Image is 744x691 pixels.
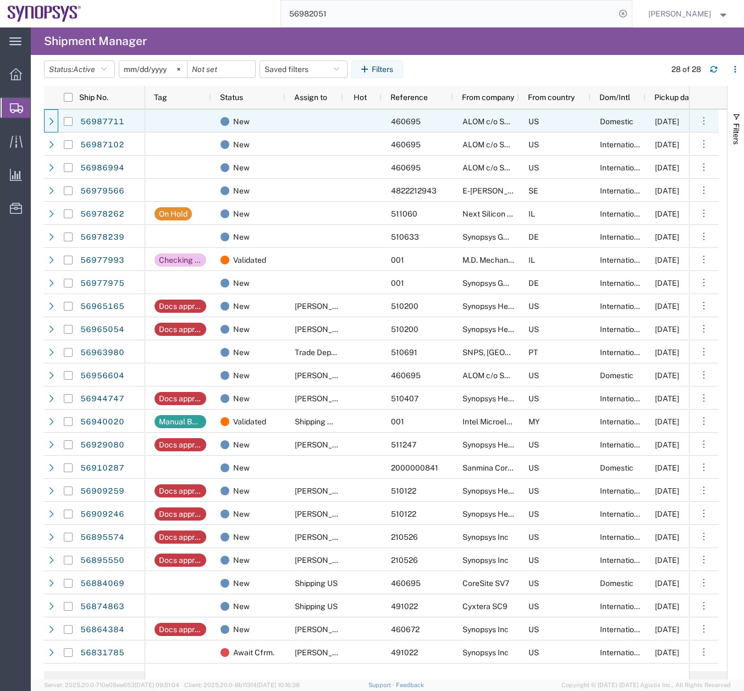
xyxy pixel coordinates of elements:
span: Domestic [600,117,633,126]
span: International [600,233,645,241]
span: Client: 2025.20.0-8b113f4 [184,682,300,688]
span: Kaelen O'Connor [295,556,357,565]
span: 001 [391,279,404,288]
span: US [528,579,539,588]
span: US [528,533,539,541]
span: From company [462,93,514,102]
span: New [233,202,250,225]
span: International [600,163,645,172]
span: International [600,140,645,149]
span: US [528,556,539,565]
span: MY [528,417,540,426]
span: [DATE] 10:16:38 [257,682,300,688]
span: Tag [154,93,167,102]
span: 09/30/2025 [655,186,679,195]
div: Docs approval needed [159,554,202,567]
span: 491022 [391,602,418,611]
div: 28 of 28 [671,64,701,75]
span: CoreSite SV7 [462,579,509,588]
span: From country [528,93,575,102]
span: 09/23/2025 [655,463,679,472]
span: Intel Microelectronics Sdn Bhd [462,417,570,426]
img: logo [8,5,81,22]
span: US [528,371,539,380]
span: 09/24/2025 [655,487,679,495]
span: New [233,133,250,156]
span: New [233,549,250,572]
span: Kaelen O'Connor [295,440,357,449]
span: 09/24/2025 [655,510,679,518]
span: 510691 [391,348,417,357]
span: 10/03/2025 [655,417,679,426]
div: Checking issue with [PERSON_NAME] [159,253,202,267]
span: Synopsys GmbH [462,279,520,288]
span: 09/23/2025 [655,579,679,588]
div: Docs approval needed [159,484,202,497]
a: 56963980 [80,344,125,362]
div: Docs approval needed [159,323,202,336]
span: New [233,318,250,341]
span: Shipping US [295,602,338,611]
span: Domestic [600,371,633,380]
span: Synopsys Inc [462,648,509,657]
a: 56909246 [80,506,125,523]
span: Zach Anderson [295,394,357,403]
span: International [600,325,645,334]
span: New [233,179,250,202]
a: 56929080 [80,436,125,454]
span: New [233,225,250,248]
span: Domestic [600,463,633,472]
span: Next Silicon LTD [462,209,521,218]
input: Not set [119,61,187,78]
span: 460695 [391,117,421,126]
input: Search for shipment number, reference number [281,1,615,27]
span: 511060 [391,209,417,218]
span: International [600,348,645,357]
span: 460695 [391,579,421,588]
span: 460695 [391,371,421,380]
span: US [528,163,539,172]
span: 09/29/2025 [655,302,679,311]
span: Trade Department [295,348,359,357]
span: ALOM c/o SYNOPSYS [462,371,540,380]
span: Await Cfrm. [233,641,274,664]
span: US [528,487,539,495]
span: International [600,440,645,449]
a: 56977975 [80,275,125,292]
span: New [233,387,250,410]
span: IL [528,256,535,264]
span: 510633 [391,233,419,241]
span: 09/30/2025 [655,140,679,149]
span: US [528,602,539,611]
div: Manual Booking [159,415,202,428]
span: International [600,487,645,495]
span: Server: 2025.20.0-710e05ee653 [44,682,179,688]
span: 09/30/2025 [655,233,679,241]
span: 210526 [391,533,418,541]
div: Docs approval needed [159,530,202,544]
a: 56910287 [80,460,125,477]
span: 460695 [391,140,421,149]
span: New [233,364,250,387]
span: SE [528,186,538,195]
div: Docs approval needed [159,623,202,636]
span: Dom/Intl [599,93,630,102]
span: 510200 [391,302,418,311]
span: New [233,110,250,133]
a: 56956604 [80,367,125,385]
span: Validated [233,664,266,687]
span: Synopsys Headquarters USSV [462,440,569,449]
span: 09/30/2025 [655,163,679,172]
span: International [600,186,645,195]
span: Kaelen O'Connor [295,487,357,495]
div: Docs approval needed [159,507,202,521]
a: 56987711 [80,113,125,131]
span: US [528,440,539,449]
a: 56965054 [80,321,125,339]
span: US [528,625,539,634]
span: New [233,272,250,295]
span: New [233,433,250,456]
span: 510122 [391,487,416,495]
a: 56831785 [80,644,125,662]
span: Synopsys Headquarters USSV [462,302,569,311]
